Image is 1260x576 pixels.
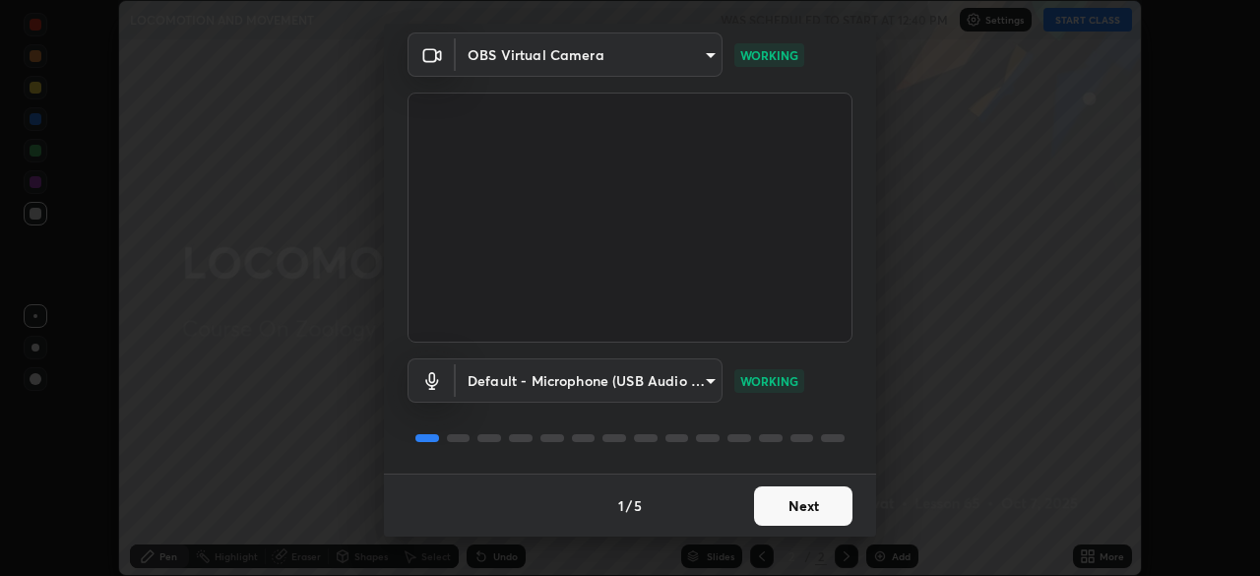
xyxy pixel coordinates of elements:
div: OBS Virtual Camera [456,358,723,403]
p: WORKING [740,46,798,64]
div: OBS Virtual Camera [456,32,723,77]
h4: 1 [618,495,624,516]
h4: 5 [634,495,642,516]
p: WORKING [740,372,798,390]
h4: / [626,495,632,516]
button: Next [754,486,852,526]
